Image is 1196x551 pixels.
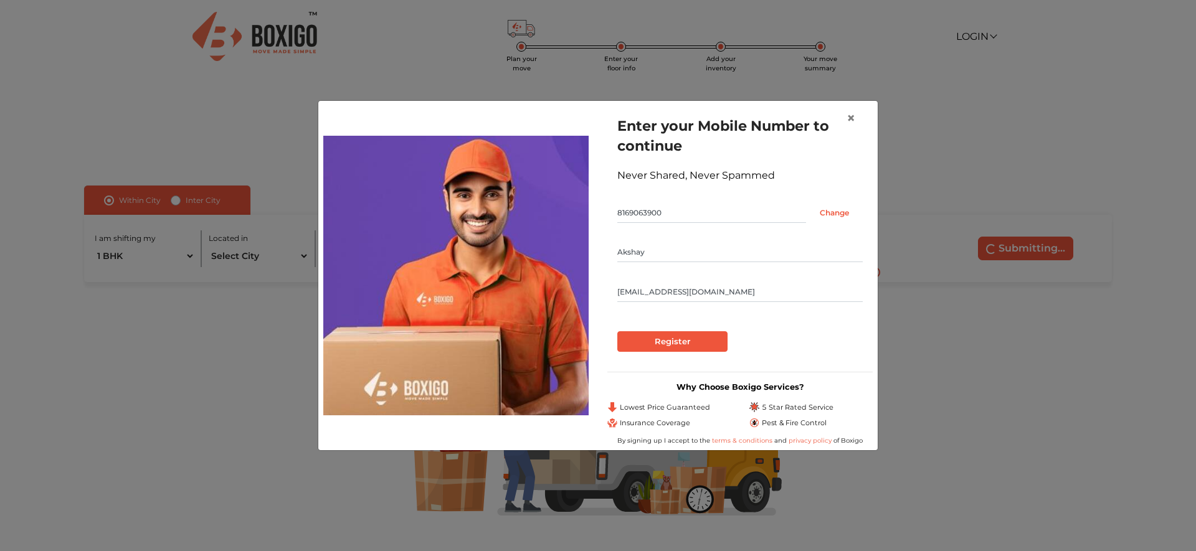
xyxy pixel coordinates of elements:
[787,436,833,445] a: privacy policy
[762,418,827,428] span: Pest & Fire Control
[617,116,863,156] h1: Enter your Mobile Number to continue
[712,436,774,445] a: terms & conditions
[607,436,873,445] div: By signing up I accept to the and of Boxigo
[837,101,865,136] button: Close
[617,331,728,352] input: Register
[617,242,863,262] input: Your Name
[607,382,873,392] h3: Why Choose Boxigo Services?
[617,203,806,223] input: Mobile No
[847,109,855,127] span: ×
[806,203,863,223] input: Change
[617,168,863,183] div: Never Shared, Never Spammed
[617,282,863,302] input: Email Id
[620,418,690,428] span: Insurance Coverage
[323,136,589,415] img: relocation-img
[762,402,833,413] span: 5 Star Rated Service
[620,402,710,413] span: Lowest Price Guaranteed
